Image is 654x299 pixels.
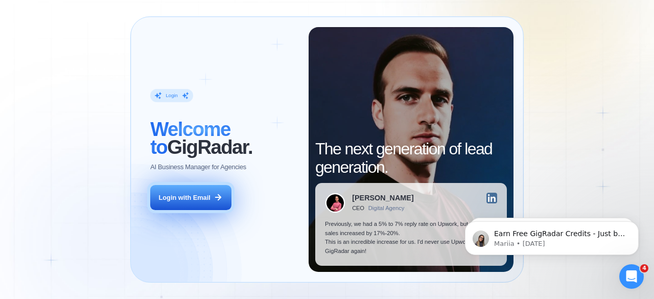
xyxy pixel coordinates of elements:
[315,140,507,176] h2: The next generation of lead generation.
[150,163,246,172] p: AI Business Manager for Agencies
[150,118,230,158] span: Welcome to
[640,264,648,272] span: 4
[619,264,644,289] iframe: Intercom live chat
[368,205,405,212] div: Digital Agency
[450,200,654,271] iframe: Intercom notifications message
[159,193,211,202] div: Login with Email
[166,93,178,99] div: Login
[150,120,299,156] h2: ‍ GigRadar.
[352,194,413,201] div: [PERSON_NAME]
[352,205,364,212] div: CEO
[150,185,231,211] button: Login with Email
[325,220,497,256] p: Previously, we had a 5% to 7% reply rate on Upwork, but now our sales increased by 17%-20%. This ...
